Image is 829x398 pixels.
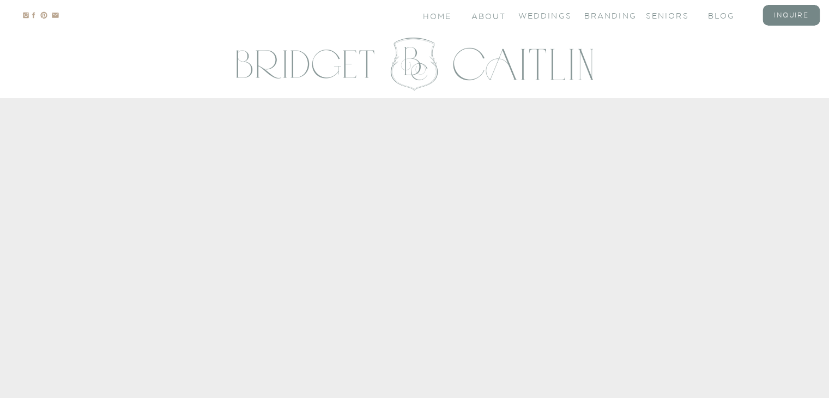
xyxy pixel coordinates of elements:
[708,10,752,20] a: blog
[584,10,628,20] a: branding
[423,11,453,20] a: Home
[518,10,562,20] a: Weddings
[646,10,689,20] a: seniors
[770,10,813,20] a: inquire
[471,11,504,20] a: About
